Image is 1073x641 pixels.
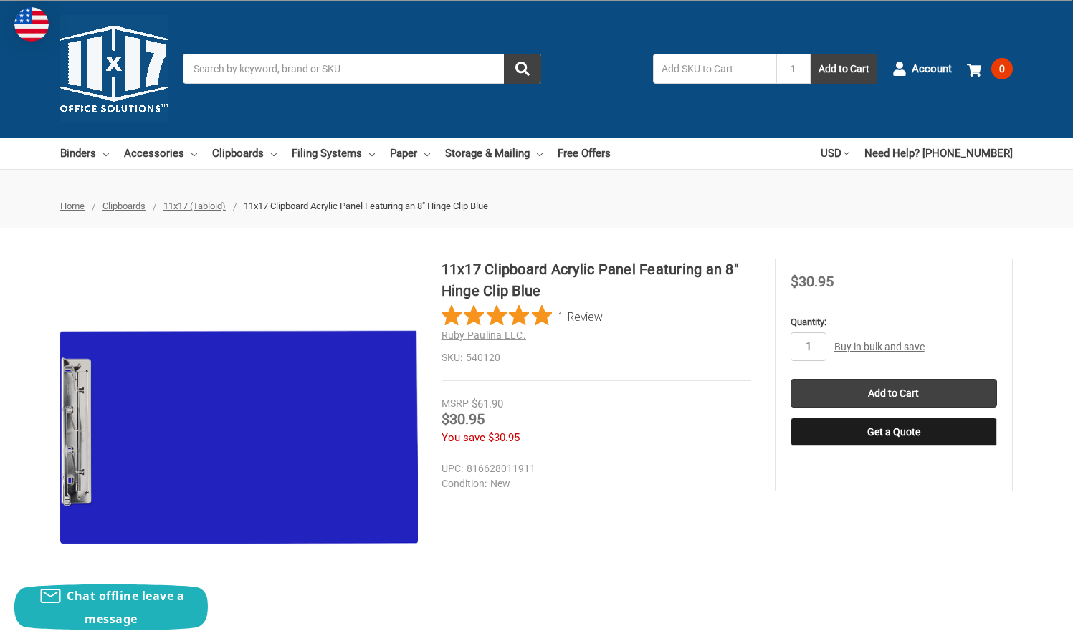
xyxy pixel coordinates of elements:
a: Binders [60,138,109,169]
input: Add to Cart [791,379,997,408]
span: $30.95 [488,431,520,444]
a: Ruby Paulina LLC. [442,329,526,341]
span: 1 Review [558,305,603,327]
a: Filing Systems [292,138,375,169]
h1: 11x17 Clipboard Acrylic Panel Featuring an 8" Hinge Clip Blue [442,259,751,302]
a: Storage & Mailing [445,138,543,169]
span: $30.95 [442,410,485,428]
dt: Condition: [442,476,487,491]
span: 11x17 Clipboard Acrylic Panel Featuring an 8" Hinge Clip Blue [244,201,488,211]
dd: 540120 [442,350,751,365]
input: Add SKU to Cart [653,54,776,84]
a: Clipboards [212,138,277,169]
a: Account [892,50,952,87]
span: $30.95 [791,273,834,290]
img: 11x17 Clipboard Acrylic Panel Featuring an 8" Hinge Clip Blue [60,259,418,616]
span: Chat offline leave a message [67,588,184,627]
label: Quantity: [791,315,997,329]
iframe: Google Customer Reviews [955,602,1073,641]
button: Rated 5 out of 5 stars from 1 reviews. Jump to reviews. [442,305,603,327]
a: Need Help? [PHONE_NUMBER] [864,138,1013,169]
button: Add to Cart [811,54,877,84]
dt: SKU: [442,350,462,365]
dd: 816628011911 [442,461,745,476]
input: Search by keyword, brand or SKU [183,54,541,84]
a: Accessories [124,138,197,169]
span: Account [912,61,952,77]
dt: UPC: [442,461,463,476]
div: MSRP [442,396,469,411]
img: 11x17.com [60,15,168,122]
a: 11x17 (Tabloid) [163,201,226,211]
a: Paper [390,138,430,169]
a: Home [60,201,85,211]
a: Buy in bulk and save [834,341,925,352]
a: 0 [967,50,1013,87]
img: duty and tax information for United States [14,7,49,42]
span: You save [442,431,485,444]
button: Chat offline leave a message [14,584,208,630]
a: USD [821,138,849,169]
a: Free Offers [558,138,611,169]
span: 0 [991,58,1013,79]
button: Get a Quote [791,418,997,446]
dd: New [442,476,745,491]
a: Clipboards [102,201,146,211]
span: $61.90 [472,397,503,410]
